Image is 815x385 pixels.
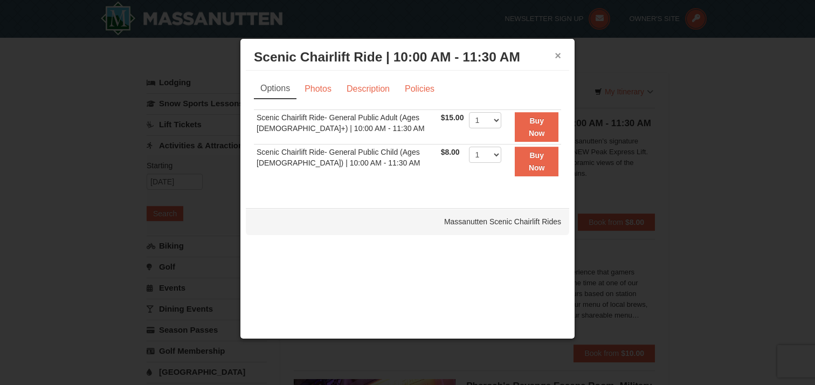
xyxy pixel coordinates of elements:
span: $15.00 [441,113,464,122]
a: Options [254,79,296,99]
strong: Buy Now [529,151,545,171]
h3: Scenic Chairlift Ride | 10:00 AM - 11:30 AM [254,49,561,65]
strong: Buy Now [529,116,545,137]
span: $8.00 [441,148,460,156]
td: Scenic Chairlift Ride- General Public Adult (Ages [DEMOGRAPHIC_DATA]+) | 10:00 AM - 11:30 AM [254,110,438,145]
a: Description [340,79,397,99]
a: Policies [398,79,441,99]
button: Buy Now [515,112,558,142]
button: × [555,50,561,61]
a: Photos [298,79,339,99]
button: Buy Now [515,147,558,176]
td: Scenic Chairlift Ride- General Public Child (Ages [DEMOGRAPHIC_DATA]) | 10:00 AM - 11:30 AM [254,145,438,178]
div: Massanutten Scenic Chairlift Rides [246,208,569,235]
